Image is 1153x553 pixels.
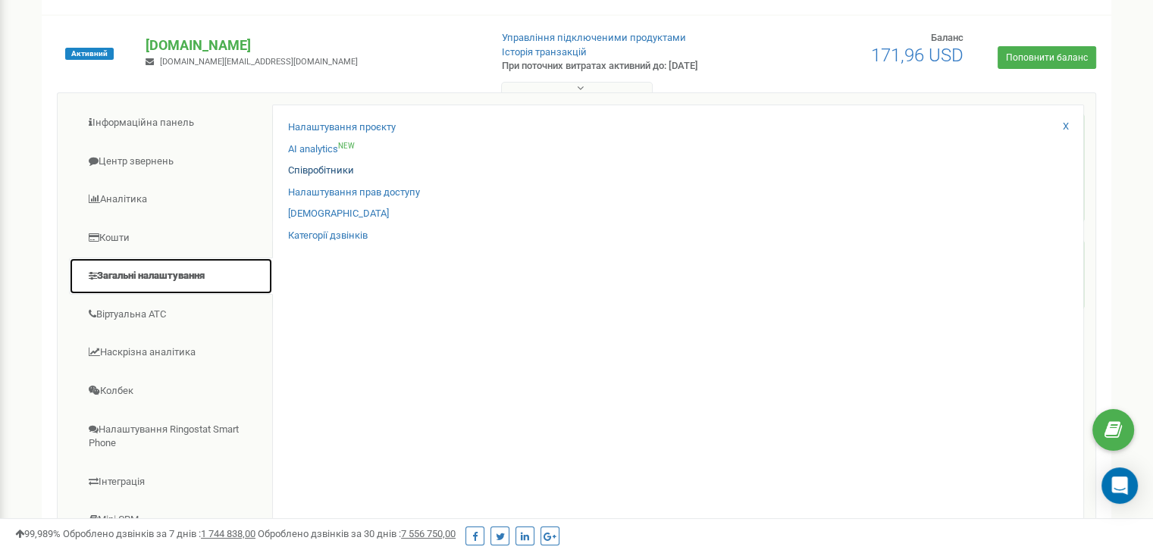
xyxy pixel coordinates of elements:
[288,142,355,157] a: AI analyticsNEW
[1063,120,1069,134] a: X
[288,120,396,135] a: Налаштування проєкту
[69,464,273,501] a: Інтеграція
[288,164,354,178] a: Співробітники
[69,105,273,142] a: Інформаційна панель
[288,207,389,221] a: [DEMOGRAPHIC_DATA]
[69,296,273,333] a: Віртуальна АТС
[931,32,963,43] span: Баланс
[998,46,1096,69] a: Поповнити баланс
[502,32,686,43] a: Управління підключеними продуктами
[502,59,744,73] p: При поточних витратах активний до: [DATE]
[69,258,273,295] a: Загальні налаштування
[69,501,273,539] a: Mini CRM
[69,181,273,218] a: Аналiтика
[146,36,477,55] p: [DOMAIN_NAME]
[401,528,456,539] u: 7 556 750,00
[258,528,456,539] span: Оброблено дзвінків за 30 днів :
[63,528,255,539] span: Оброблено дзвінків за 7 днів :
[69,373,273,410] a: Колбек
[65,48,114,60] span: Активний
[502,46,587,58] a: Історія транзакцій
[69,411,273,462] a: Налаштування Ringostat Smart Phone
[201,528,255,539] u: 1 744 838,00
[69,143,273,180] a: Центр звернень
[871,45,963,66] span: 171,96 USD
[338,142,355,150] sup: NEW
[69,220,273,257] a: Кошти
[69,334,273,371] a: Наскрізна аналітика
[288,186,420,200] a: Налаштування прав доступу
[15,528,61,539] span: 99,989%
[160,57,358,67] span: [DOMAIN_NAME][EMAIL_ADDRESS][DOMAIN_NAME]
[288,229,368,243] a: Категорії дзвінків
[1101,467,1138,504] div: Open Intercom Messenger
